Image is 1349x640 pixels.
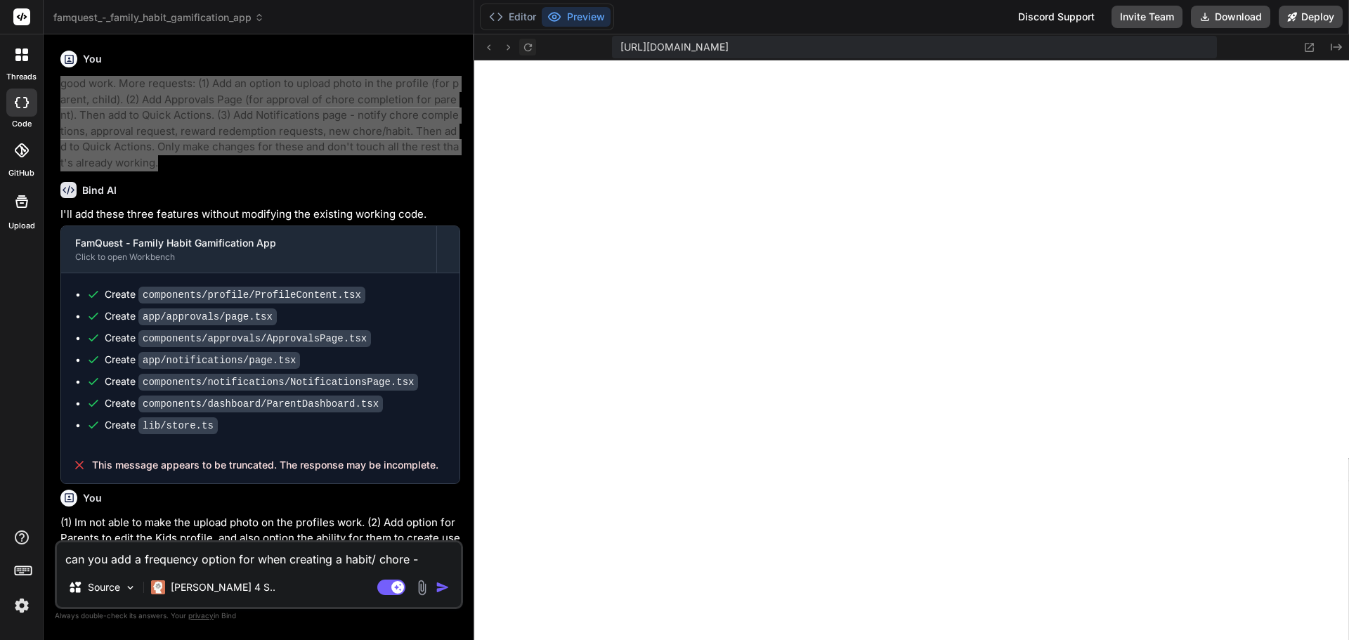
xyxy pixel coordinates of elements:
[138,308,277,325] code: app/approvals/page.tsx
[61,226,436,273] button: FamQuest - Family Habit Gamification AppClick to open Workbench
[138,352,300,369] code: app/notifications/page.tsx
[1112,6,1182,28] button: Invite Team
[60,207,460,223] p: I'll add these three features without modifying the existing working code.
[436,580,450,594] img: icon
[105,353,300,367] div: Create
[82,183,117,197] h6: Bind AI
[414,580,430,596] img: attachment
[105,418,218,433] div: Create
[151,580,165,594] img: Claude 4 Sonnet
[105,331,371,346] div: Create
[60,76,460,171] p: good work. More requests: (1) Add an option to upload photo in the profile (for parent, child). (...
[1279,6,1343,28] button: Deploy
[10,594,34,618] img: settings
[188,611,214,620] span: privacy
[8,167,34,179] label: GitHub
[83,52,102,66] h6: You
[138,330,371,347] code: components/approvals/ApprovalsPage.tsx
[60,515,460,578] p: (1) Im not able to make the upload photo on the profiles work. (2) Add option for Parents to edit...
[75,252,422,263] div: Click to open Workbench
[483,7,542,27] button: Editor
[105,396,383,411] div: Create
[138,396,383,412] code: components/dashboard/ParentDashboard.tsx
[138,374,418,391] code: components/notifications/NotificationsPage.tsx
[171,580,275,594] p: [PERSON_NAME] 4 S..
[1191,6,1270,28] button: Download
[542,7,611,27] button: Preview
[6,71,37,83] label: threads
[474,60,1349,640] iframe: Preview
[53,11,264,25] span: famquest_-_family_habit_gamification_app
[12,118,32,130] label: code
[105,374,418,389] div: Create
[105,287,365,302] div: Create
[138,417,218,434] code: lib/store.ts
[83,491,102,505] h6: You
[88,580,120,594] p: Source
[75,236,422,250] div: FamQuest - Family Habit Gamification App
[138,287,365,303] code: components/profile/ProfileContent.tsx
[124,582,136,594] img: Pick Models
[1010,6,1103,28] div: Discord Support
[55,609,463,622] p: Always double-check its answers. Your in Bind
[620,40,729,54] span: [URL][DOMAIN_NAME]
[92,458,438,472] span: This message appears to be truncated. The response may be incomplete.
[8,220,35,232] label: Upload
[105,309,277,324] div: Create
